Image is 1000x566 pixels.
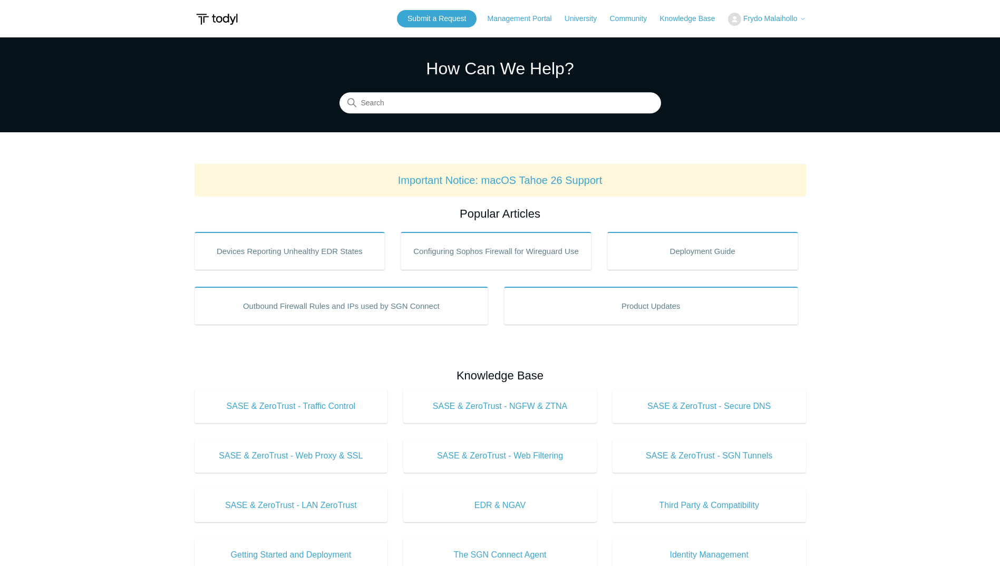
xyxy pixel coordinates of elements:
[419,549,581,561] span: The SGN Connect Agent
[419,499,581,512] span: EDR & NGAV
[195,205,806,222] h2: Popular Articles
[210,499,372,512] span: SASE & ZeroTrust - LAN ZeroTrust
[613,489,806,522] a: Third Party & Compatibility
[743,14,798,23] span: Frydo Malaihollo
[195,367,806,384] h2: Knowledge Base
[419,400,581,413] span: SASE & ZeroTrust - NGFW & ZTNA
[488,13,562,24] a: Management Portal
[195,287,489,325] a: Outbound Firewall Rules and IPs used by SGN Connect
[613,389,806,423] a: SASE & ZeroTrust - Secure DNS
[210,450,372,462] span: SASE & ZeroTrust - Web Proxy & SSL
[401,232,591,270] a: Configuring Sophos Firewall for Wireguard Use
[195,439,388,473] a: SASE & ZeroTrust - Web Proxy & SSL
[210,400,372,413] span: SASE & ZeroTrust - Traffic Control
[397,10,477,27] a: Submit a Request
[607,232,798,270] a: Deployment Guide
[339,56,661,81] h1: How Can We Help?
[628,499,790,512] span: Third Party & Compatibility
[610,13,658,24] a: Community
[628,450,790,462] span: SASE & ZeroTrust - SGN Tunnels
[398,174,603,186] a: Important Notice: macOS Tahoe 26 Support
[728,13,806,26] button: Frydo Malaihollo
[628,549,790,561] span: Identity Management
[403,439,597,473] a: SASE & ZeroTrust - Web Filtering
[195,489,388,522] a: SASE & ZeroTrust - LAN ZeroTrust
[195,232,385,270] a: Devices Reporting Unhealthy EDR States
[504,287,798,325] a: Product Updates
[403,389,597,423] a: SASE & ZeroTrust - NGFW & ZTNA
[613,439,806,473] a: SASE & ZeroTrust - SGN Tunnels
[659,13,725,24] a: Knowledge Base
[339,93,661,114] input: Search
[195,9,239,29] img: Todyl Support Center Help Center home page
[403,489,597,522] a: EDR & NGAV
[210,549,372,561] span: Getting Started and Deployment
[565,13,607,24] a: University
[195,389,388,423] a: SASE & ZeroTrust - Traffic Control
[628,400,790,413] span: SASE & ZeroTrust - Secure DNS
[419,450,581,462] span: SASE & ZeroTrust - Web Filtering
